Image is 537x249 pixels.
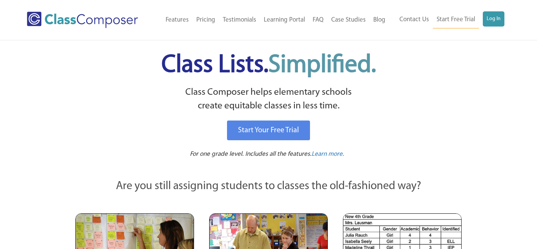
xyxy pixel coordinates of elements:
span: Learn more. [312,151,344,157]
span: Start Your Free Trial [238,127,299,134]
span: Simplified. [268,53,376,78]
a: Testimonials [219,12,260,28]
a: Log In [483,11,504,27]
a: Pricing [193,12,219,28]
a: Start Your Free Trial [227,121,310,140]
a: Features [162,12,193,28]
span: Class Lists. [161,53,376,78]
a: Learning Portal [260,12,309,28]
a: Blog [369,12,389,28]
a: Case Studies [327,12,369,28]
p: Class Composer helps elementary schools create equitable classes in less time. [74,86,463,113]
nav: Header Menu [153,12,390,28]
nav: Header Menu [389,11,504,28]
span: For one grade level. Includes all the features. [190,151,312,157]
a: Contact Us [396,11,433,28]
a: Learn more. [312,150,344,159]
img: Class Composer [27,12,138,28]
a: Start Free Trial [433,11,479,28]
p: Are you still assigning students to classes the old-fashioned way? [75,178,462,195]
a: FAQ [309,12,327,28]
